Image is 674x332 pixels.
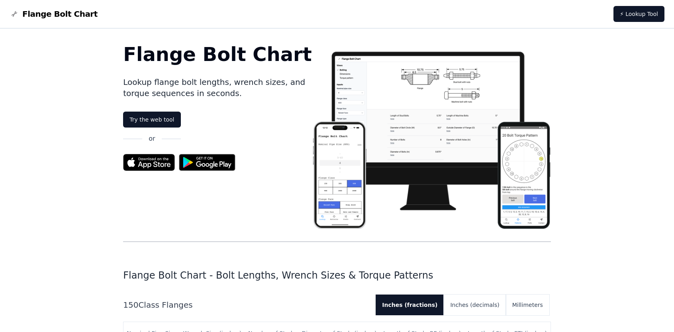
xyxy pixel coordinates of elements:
img: Flange bolt chart app screenshot [312,45,551,229]
a: Try the web tool [123,112,180,128]
span: Flange Bolt Chart [22,8,98,20]
a: Flange Bolt Chart LogoFlange Bolt Chart [10,8,98,20]
h1: Flange Bolt Chart - Bolt Lengths, Wrench Sizes & Torque Patterns [123,269,551,282]
button: Millimeters [506,295,549,315]
h1: Flange Bolt Chart [123,45,312,64]
button: Inches (decimals) [444,295,505,315]
img: Flange Bolt Chart Logo [10,9,19,19]
img: Get it on Google Play [175,150,239,175]
h2: 150 Class Flanges [123,299,369,310]
p: or [149,134,155,143]
img: App Store badge for the Flange Bolt Chart app [123,154,175,171]
p: Lookup flange bolt lengths, wrench sizes, and torque sequences in seconds. [123,77,312,99]
a: ⚡ Lookup Tool [613,6,664,22]
button: Inches (fractions) [376,295,444,315]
